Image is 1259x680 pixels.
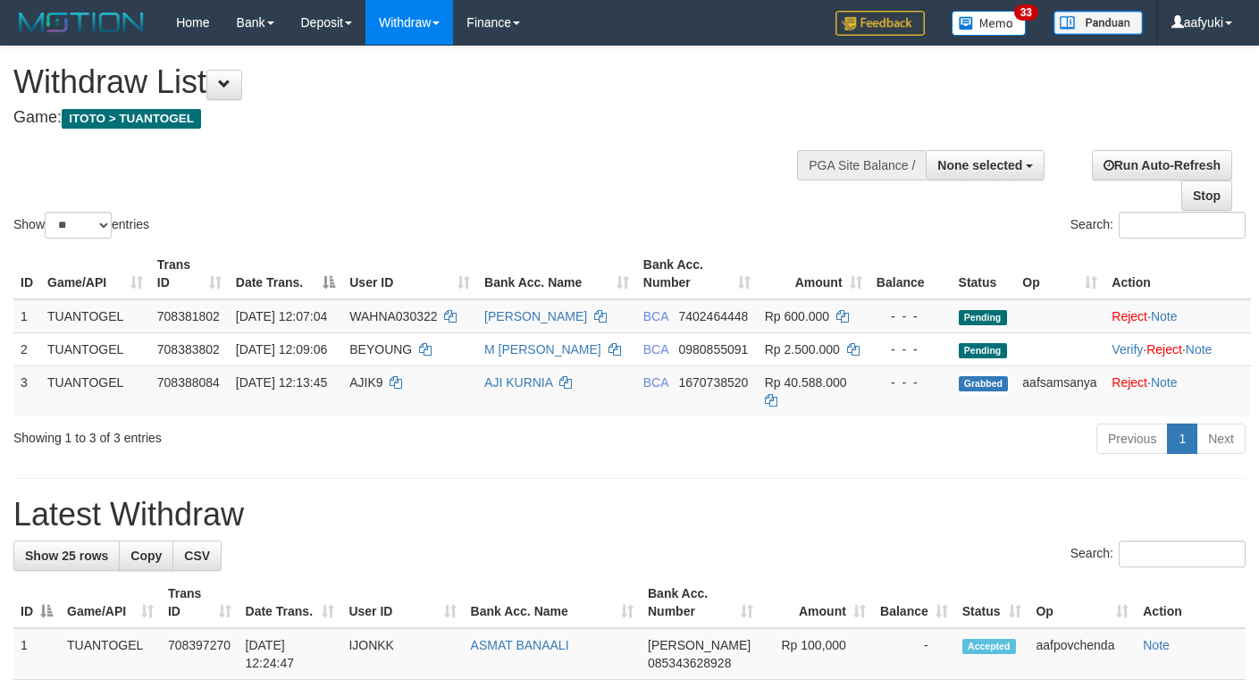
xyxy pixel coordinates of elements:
[119,541,173,571] a: Copy
[1186,342,1213,357] a: Note
[1104,332,1251,365] td: · ·
[1151,375,1178,390] a: Note
[13,64,821,100] h1: Withdraw List
[13,299,40,333] td: 1
[161,628,239,680] td: 708397270
[341,577,463,628] th: User ID: activate to sort column ascending
[678,309,748,323] span: Copy 7402464448 to clipboard
[926,150,1045,180] button: None selected
[765,309,829,323] span: Rp 600.000
[13,212,149,239] label: Show entries
[959,310,1007,325] span: Pending
[678,342,748,357] span: Copy 0980855091 to clipboard
[484,342,601,357] a: M [PERSON_NAME]
[877,340,944,358] div: - - -
[150,248,229,299] th: Trans ID: activate to sort column ascending
[1112,309,1147,323] a: Reject
[13,332,40,365] td: 2
[40,332,150,365] td: TUANTOGEL
[1146,342,1182,357] a: Reject
[937,158,1022,172] span: None selected
[760,628,873,680] td: Rp 100,000
[1119,541,1246,567] input: Search:
[13,365,40,416] td: 3
[1053,11,1143,35] img: panduan.png
[1015,248,1104,299] th: Op: activate to sort column ascending
[349,309,437,323] span: WAHNA030322
[464,577,641,628] th: Bank Acc. Name: activate to sort column ascending
[952,248,1016,299] th: Status
[962,639,1016,654] span: Accepted
[157,342,220,357] span: 708383802
[13,628,60,680] td: 1
[1014,4,1038,21] span: 33
[1104,248,1251,299] th: Action
[60,577,161,628] th: Game/API: activate to sort column ascending
[1104,365,1251,416] td: ·
[643,375,668,390] span: BCA
[835,11,925,36] img: Feedback.jpg
[25,549,108,563] span: Show 25 rows
[1181,180,1232,211] a: Stop
[184,549,210,563] span: CSV
[349,342,412,357] span: BEYOUNG
[1167,424,1197,454] a: 1
[1028,628,1136,680] td: aafpovchenda
[959,376,1009,391] span: Grabbed
[1070,212,1246,239] label: Search:
[236,342,327,357] span: [DATE] 12:09:06
[1143,638,1170,652] a: Note
[157,309,220,323] span: 708381802
[60,628,161,680] td: TUANTOGEL
[877,307,944,325] div: - - -
[13,577,60,628] th: ID: activate to sort column descending
[1104,299,1251,333] td: ·
[349,375,382,390] span: AJIK9
[45,212,112,239] select: Showentries
[130,549,162,563] span: Copy
[13,109,821,127] h4: Game:
[1136,577,1246,628] th: Action
[484,375,552,390] a: AJI KURNIA
[40,248,150,299] th: Game/API: activate to sort column ascending
[760,577,873,628] th: Amount: activate to sort column ascending
[1119,212,1246,239] input: Search:
[13,9,149,36] img: MOTION_logo.png
[678,375,748,390] span: Copy 1670738520 to clipboard
[758,248,869,299] th: Amount: activate to sort column ascending
[873,628,955,680] td: -
[236,375,327,390] span: [DATE] 12:13:45
[952,11,1027,36] img: Button%20Memo.svg
[648,656,731,670] span: Copy 085343628928 to clipboard
[13,541,120,571] a: Show 25 rows
[643,309,668,323] span: BCA
[643,342,668,357] span: BCA
[161,577,239,628] th: Trans ID: activate to sort column ascending
[873,577,955,628] th: Balance: activate to sort column ascending
[641,577,760,628] th: Bank Acc. Number: activate to sort column ascending
[1151,309,1178,323] a: Note
[40,365,150,416] td: TUANTOGEL
[869,248,952,299] th: Balance
[636,248,758,299] th: Bank Acc. Number: activate to sort column ascending
[1015,365,1104,416] td: aafsamsanya
[239,577,342,628] th: Date Trans.: activate to sort column ascending
[341,628,463,680] td: IJONKK
[172,541,222,571] a: CSV
[1112,342,1143,357] a: Verify
[1096,424,1168,454] a: Previous
[1112,375,1147,390] a: Reject
[40,299,150,333] td: TUANTOGEL
[239,628,342,680] td: [DATE] 12:24:47
[797,150,926,180] div: PGA Site Balance /
[236,309,327,323] span: [DATE] 12:07:04
[13,497,1246,533] h1: Latest Withdraw
[13,422,511,447] div: Showing 1 to 3 of 3 entries
[13,248,40,299] th: ID
[1196,424,1246,454] a: Next
[959,343,1007,358] span: Pending
[955,577,1029,628] th: Status: activate to sort column ascending
[877,374,944,391] div: - - -
[477,248,636,299] th: Bank Acc. Name: activate to sort column ascending
[157,375,220,390] span: 708388084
